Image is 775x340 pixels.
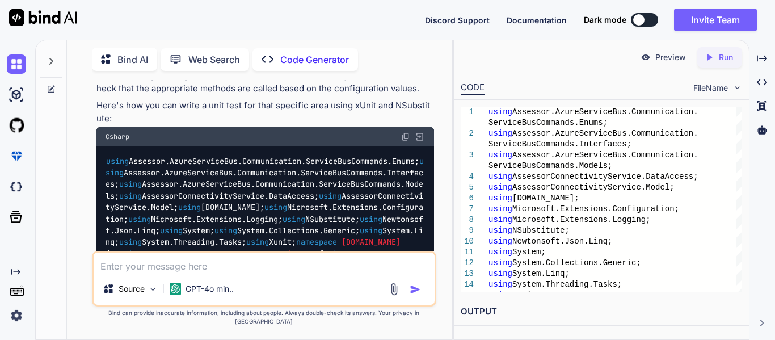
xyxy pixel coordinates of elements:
[461,225,474,236] div: 9
[461,290,474,301] div: 15
[488,107,512,116] span: using
[170,283,181,295] img: GPT-4o mini
[693,82,728,94] span: FileName
[488,226,512,235] span: using
[512,269,570,278] span: System.Linq;
[584,14,626,26] span: Dark mode
[7,116,26,135] img: githubLight
[461,268,474,279] div: 13
[488,161,612,170] span: ServiceBusCommands.Models;
[512,107,698,116] span: Assessor.AzureServiceBus.Communication.
[488,258,512,267] span: using
[512,258,641,267] span: System.Collections.Generic;
[655,52,686,63] p: Preview
[488,280,512,289] span: using
[387,283,401,296] img: attachment
[117,53,148,66] p: Bind AI
[342,237,401,247] span: [DOMAIN_NAME]
[488,140,631,149] span: ServiceBusCommands.Interfaces;
[461,215,474,225] div: 8
[319,191,342,201] span: using
[507,15,567,25] span: Documentation
[160,225,183,236] span: using
[461,279,474,290] div: 14
[169,249,319,259] span: ComponentAndPacketInfoServiceTest
[7,146,26,166] img: premium
[214,225,237,236] span: using
[186,283,234,295] p: GPT-4o min..
[488,247,512,257] span: using
[488,118,608,127] span: ServiceBusCommands.Enums;
[732,83,742,93] img: chevron down
[507,14,567,26] button: Documentation
[360,225,382,236] span: using
[512,183,675,192] span: AssessorConnectivityService.Model;
[488,269,512,278] span: using
[296,237,337,247] span: namespace
[106,156,129,166] span: using
[425,15,490,25] span: Discord Support
[512,226,570,235] span: NSubstitute;
[488,183,512,192] span: using
[323,249,355,259] span: private
[410,284,421,295] img: icon
[119,283,145,295] p: Source
[719,52,733,63] p: Run
[454,299,749,325] h2: OUTPUT
[461,204,474,215] div: 7
[512,172,698,181] span: AssessorConnectivityService.DataAccess;
[674,9,757,31] button: Invite Team
[96,99,434,125] p: Here's how you can write a unit test for that specific area using xUnit and NSubstitute:
[9,9,77,26] img: Bind AI
[488,291,512,300] span: using
[512,215,651,224] span: Microsoft.Extensions.Logging;
[461,236,474,247] div: 10
[512,291,541,300] span: Xunit;
[641,52,651,62] img: preview
[264,203,287,213] span: using
[461,171,474,182] div: 4
[488,129,512,138] span: using
[425,14,490,26] button: Discord Support
[488,172,512,181] span: using
[488,215,512,224] span: using
[488,204,512,213] span: using
[512,280,622,289] span: System.Threading.Tasks;
[280,53,349,66] p: Code Generator
[246,237,269,247] span: using
[488,194,512,203] span: using
[148,284,158,294] img: Pick Models
[461,258,474,268] div: 12
[119,191,142,201] span: using
[7,54,26,74] img: chat
[512,204,679,213] span: Microsoft.Extensions.Configuration;
[488,237,512,246] span: using
[512,129,698,138] span: Assessor.AzureServiceBus.Communication.
[461,81,485,95] div: CODE
[106,132,129,141] span: Csharp
[106,156,424,178] span: using
[188,53,240,66] p: Web Search
[128,214,151,224] span: using
[461,107,474,117] div: 1
[92,309,436,326] p: Bind can provide inaccurate information, including about people. Always double-check its answers....
[461,182,474,193] div: 5
[360,214,382,224] span: using
[512,247,546,257] span: System;
[283,214,305,224] span: using
[461,247,474,258] div: 11
[488,150,512,159] span: using
[7,177,26,196] img: darkCloudIdeIcon
[461,193,474,204] div: 6
[119,237,142,247] span: using
[401,132,410,141] img: copy
[512,150,698,159] span: Assessor.AzureServiceBus.Communication.
[461,150,474,161] div: 3
[110,249,137,259] span: public
[142,249,165,259] span: class
[178,203,201,213] span: using
[7,306,26,325] img: settings
[461,128,474,139] div: 2
[512,194,579,203] span: [DOMAIN_NAME];
[119,179,142,190] span: using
